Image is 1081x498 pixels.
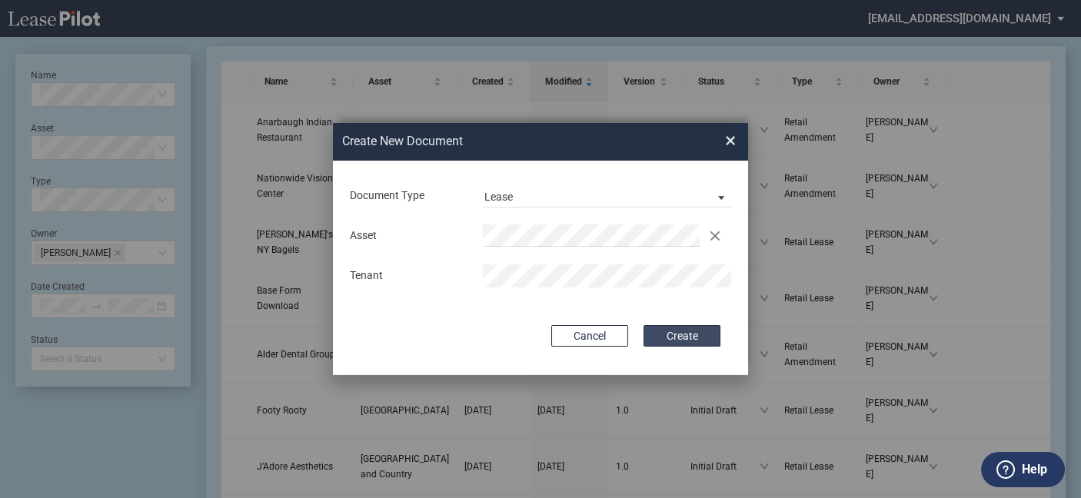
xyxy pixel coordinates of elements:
button: Cancel [551,325,628,347]
span: × [725,129,736,154]
label: Help [1022,460,1047,480]
div: Document Type [341,188,474,204]
button: Create [644,325,720,347]
h2: Create New Document [342,133,670,150]
md-select: Document Type: Lease [483,184,731,207]
div: Lease [484,191,513,203]
div: Tenant [341,268,474,284]
md-dialog: Create New ... [333,123,748,375]
div: Asset [341,228,474,244]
